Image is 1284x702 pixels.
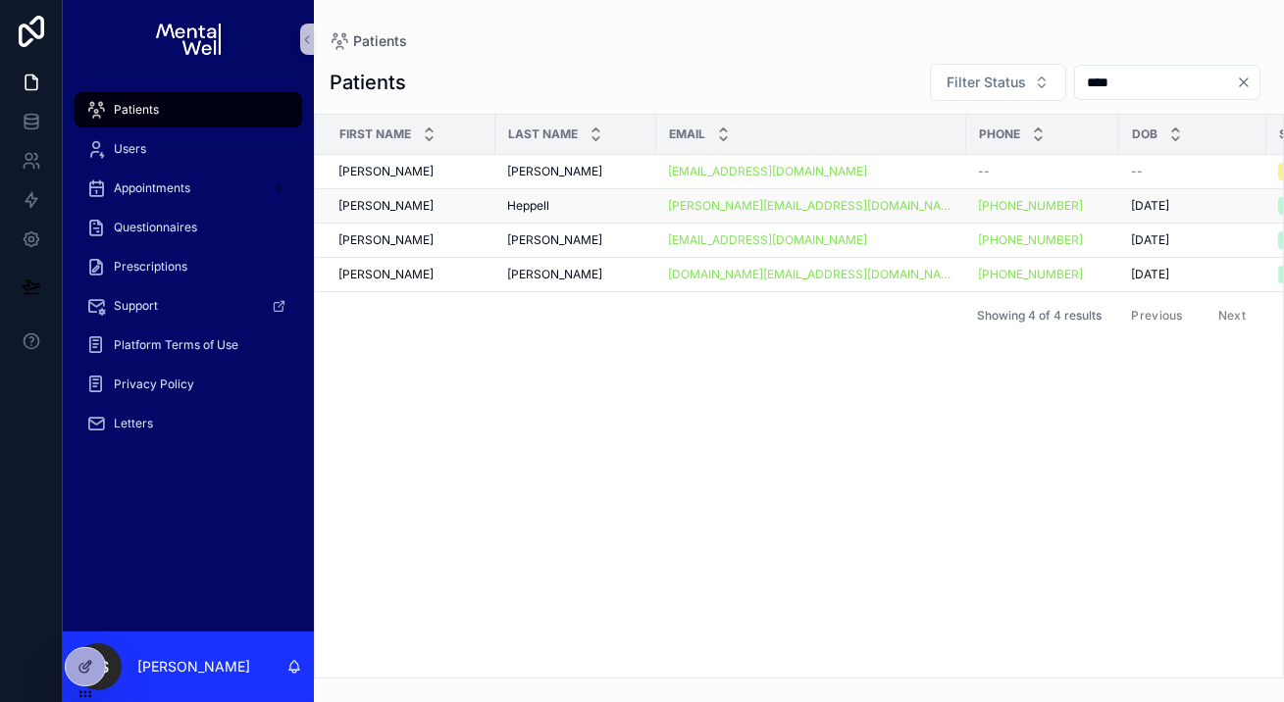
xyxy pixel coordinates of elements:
span: Patients [353,31,407,51]
span: Showing 4 of 4 results [977,308,1102,324]
a: Privacy Policy [75,367,302,402]
h1: Patients [330,69,406,96]
a: [PHONE_NUMBER] [978,267,1107,282]
button: Clear [1236,75,1259,90]
span: Email [669,126,705,142]
span: [DATE] [1131,198,1169,214]
a: Support [75,288,302,324]
div: scrollable content [63,78,314,467]
a: Heppell [507,198,644,214]
span: First Name [339,126,411,142]
span: [PERSON_NAME] [338,232,434,248]
a: [EMAIL_ADDRESS][DOMAIN_NAME] [668,232,954,248]
a: [DATE] [1131,232,1255,248]
span: -- [978,164,990,179]
a: [EMAIL_ADDRESS][DOMAIN_NAME] [668,164,954,179]
span: Users [114,141,146,157]
span: Phone [979,126,1020,142]
a: Users [75,131,302,167]
span: Heppell [507,198,549,214]
span: [DATE] [1131,267,1169,282]
a: [PERSON_NAME] [338,198,484,214]
span: [PERSON_NAME] [338,164,434,179]
p: [PERSON_NAME] [137,657,250,677]
a: [PHONE_NUMBER] [978,232,1107,248]
a: -- [1131,164,1255,179]
a: [EMAIL_ADDRESS][DOMAIN_NAME] [668,164,867,179]
a: Questionnaires [75,210,302,245]
span: Platform Terms of Use [114,337,238,353]
a: Appointments [75,171,302,206]
span: [PERSON_NAME] [507,164,602,179]
span: Letters [114,416,153,431]
a: [PHONE_NUMBER] [978,198,1083,214]
span: Support [114,298,158,314]
a: [PHONE_NUMBER] [978,267,1083,282]
img: App logo [156,24,220,55]
a: [PERSON_NAME] [338,232,484,248]
span: [PERSON_NAME] [338,198,434,214]
a: [DATE] [1131,198,1255,214]
a: Prescriptions [75,249,302,284]
span: [DATE] [1131,232,1169,248]
a: [PERSON_NAME] [338,267,484,282]
a: Letters [75,406,302,441]
span: [PERSON_NAME] [507,232,602,248]
a: [DOMAIN_NAME][EMAIL_ADDRESS][DOMAIN_NAME] [668,267,954,282]
button: Select Button [930,64,1066,101]
a: Patients [75,92,302,127]
span: DOB [1132,126,1157,142]
a: -- [978,164,1107,179]
span: -- [1131,164,1143,179]
span: Appointments [114,180,190,196]
a: [PHONE_NUMBER] [978,198,1107,214]
a: [PERSON_NAME][EMAIL_ADDRESS][DOMAIN_NAME] [668,198,954,214]
a: [EMAIL_ADDRESS][DOMAIN_NAME] [668,232,867,248]
span: Questionnaires [114,220,197,235]
a: [PHONE_NUMBER] [978,232,1083,248]
a: [PERSON_NAME] [338,164,484,179]
a: [PERSON_NAME] [507,267,644,282]
a: [PERSON_NAME] [507,164,644,179]
span: [PERSON_NAME] [338,267,434,282]
span: Patients [114,102,159,118]
span: Prescriptions [114,259,187,275]
a: Patients [330,31,407,51]
span: [PERSON_NAME] [507,267,602,282]
span: Privacy Policy [114,376,194,392]
a: [DATE] [1131,267,1255,282]
span: Filter Status [947,73,1026,92]
a: Platform Terms of Use [75,327,302,363]
span: Last Name [508,126,578,142]
a: [PERSON_NAME] [507,232,644,248]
